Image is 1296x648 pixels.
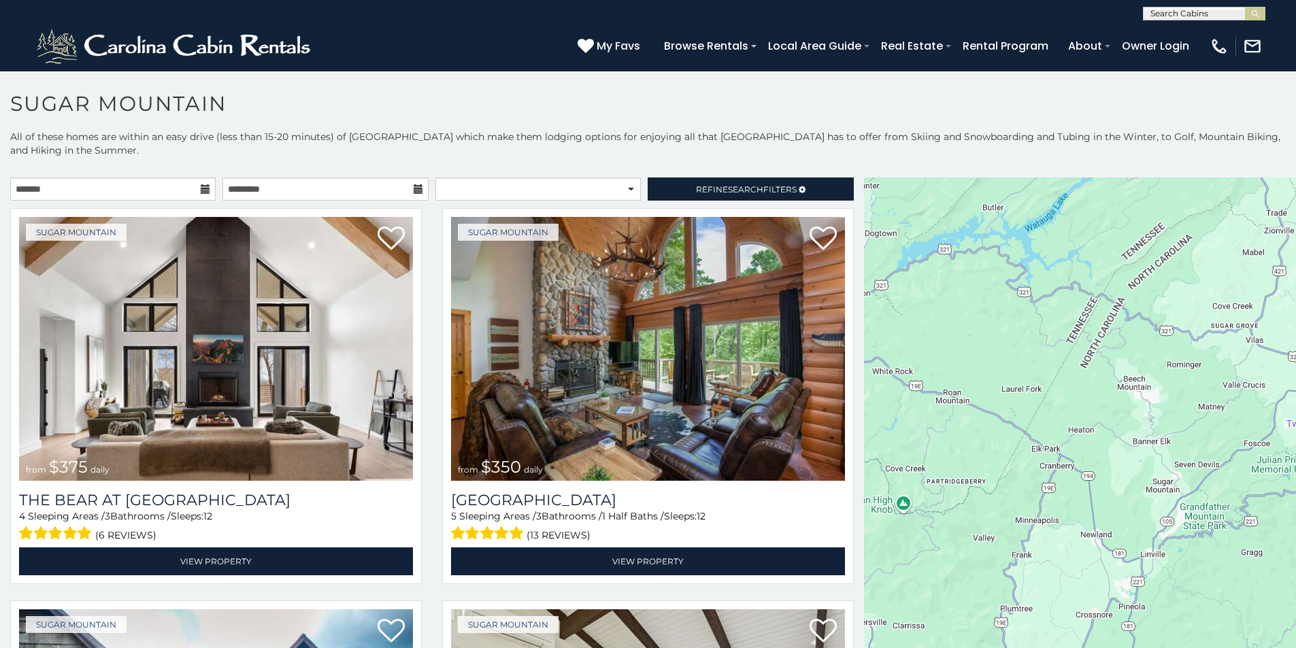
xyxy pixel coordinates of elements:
h3: The Bear At Sugar Mountain [19,491,413,509]
a: Sugar Mountain [458,224,559,241]
span: (13 reviews) [527,526,591,544]
a: Rental Program [956,34,1055,58]
a: Add to favorites [810,617,837,646]
span: 1 Half Baths / [602,510,664,522]
span: 12 [203,510,212,522]
a: About [1061,34,1109,58]
a: Real Estate [874,34,950,58]
span: 4 [19,510,25,522]
span: $375 [49,457,88,477]
span: daily [524,464,543,475]
img: White-1-2.png [34,26,316,67]
span: My Favs [597,37,640,54]
a: [GEOGRAPHIC_DATA] [451,491,845,509]
a: Add to favorites [378,225,405,254]
img: The Bear At Sugar Mountain [19,217,413,481]
a: The Bear At Sugar Mountain from $375 daily [19,217,413,481]
img: mail-regular-white.png [1243,37,1262,56]
span: Search [728,184,763,194]
span: daily [90,464,110,475]
a: The Bear At [GEOGRAPHIC_DATA] [19,491,413,509]
span: Refine Filters [696,184,797,194]
a: Sugar Mountain [458,616,559,633]
div: Sleeping Areas / Bathrooms / Sleeps: [19,509,413,544]
span: from [458,464,478,475]
a: Local Area Guide [761,34,868,58]
a: View Property [19,547,413,575]
span: 12 [697,510,705,522]
img: phone-regular-white.png [1210,37,1229,56]
span: from [26,464,46,475]
h3: Grouse Moor Lodge [451,491,845,509]
span: (6 reviews) [95,526,156,544]
div: Sleeping Areas / Bathrooms / Sleeps: [451,509,845,544]
a: View Property [451,547,845,575]
span: 3 [536,510,542,522]
img: Grouse Moor Lodge [451,217,845,481]
span: $350 [481,457,521,477]
a: Sugar Mountain [26,224,127,241]
span: 3 [105,510,110,522]
span: 5 [451,510,456,522]
a: Grouse Moor Lodge from $350 daily [451,217,845,481]
a: Add to favorites [378,617,405,646]
a: Sugar Mountain [26,616,127,633]
a: Add to favorites [810,225,837,254]
a: Owner Login [1115,34,1196,58]
a: Browse Rentals [657,34,755,58]
a: RefineSearchFilters [648,177,853,201]
a: My Favs [578,37,644,55]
